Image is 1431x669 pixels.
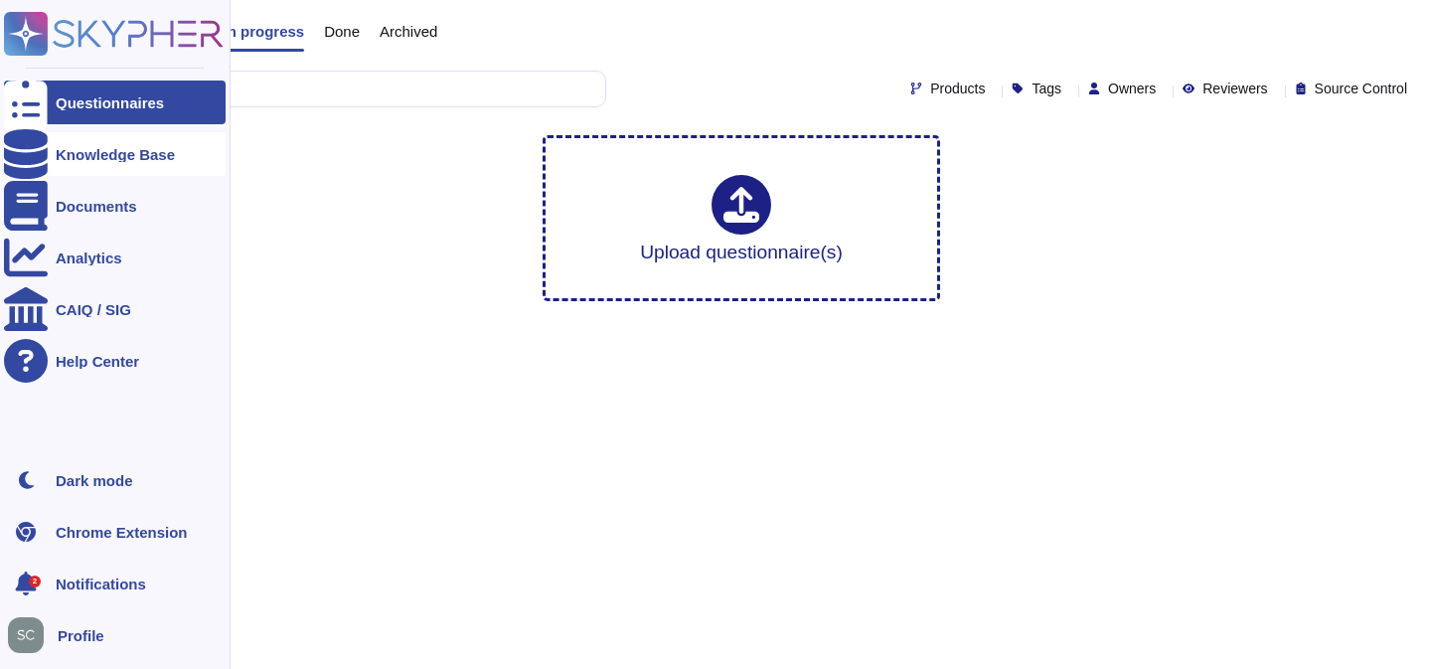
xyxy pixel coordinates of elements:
[58,628,104,643] span: Profile
[4,132,226,176] a: Knowledge Base
[29,576,41,587] div: 2
[56,199,137,214] div: Documents
[56,251,122,265] div: Analytics
[223,24,304,39] span: In progress
[930,82,985,95] span: Products
[640,175,843,261] div: Upload questionnaire(s)
[324,24,360,39] span: Done
[4,236,226,279] a: Analytics
[56,147,175,162] div: Knowledge Base
[4,510,226,554] a: Chrome Extension
[56,95,164,110] div: Questionnaires
[1202,82,1267,95] span: Reviewers
[4,81,226,124] a: Questionnaires
[380,24,437,39] span: Archived
[4,287,226,331] a: CAIQ / SIG
[56,473,133,488] div: Dark mode
[56,302,131,317] div: CAIQ / SIG
[1315,82,1407,95] span: Source Control
[1108,82,1156,95] span: Owners
[79,72,585,106] input: Search by keywords
[4,339,226,383] a: Help Center
[8,617,44,653] img: user
[4,613,58,657] button: user
[1032,82,1061,95] span: Tags
[56,354,139,369] div: Help Center
[4,184,226,228] a: Documents
[56,577,146,591] span: Notifications
[56,525,188,540] div: Chrome Extension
